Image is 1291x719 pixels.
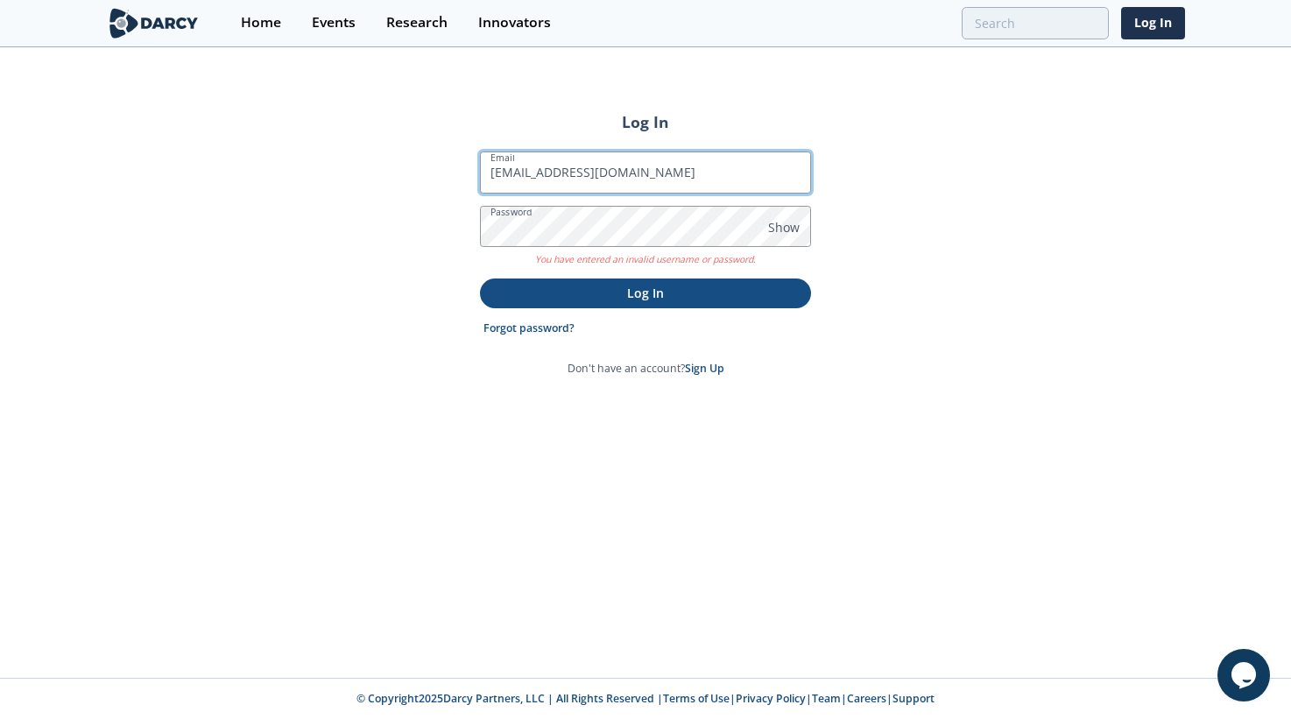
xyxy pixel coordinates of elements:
[480,110,811,133] h2: Log In
[241,16,281,30] div: Home
[768,218,800,236] span: Show
[480,278,811,307] button: Log In
[1121,7,1185,39] a: Log In
[663,691,730,706] a: Terms of Use
[480,247,811,267] p: You have entered an invalid username or password.
[39,691,1252,707] p: © Copyright 2025 Darcy Partners, LLC | All Rights Reserved | | | | |
[478,16,551,30] div: Innovators
[962,7,1109,39] input: Advanced Search
[490,151,515,165] label: Email
[386,16,448,30] div: Research
[812,691,841,706] a: Team
[847,691,886,706] a: Careers
[492,284,799,302] p: Log In
[312,16,356,30] div: Events
[490,205,533,219] label: Password
[483,321,575,336] a: Forgot password?
[1217,649,1273,701] iframe: chat widget
[685,361,724,376] a: Sign Up
[568,361,724,377] p: Don't have an account?
[106,8,201,39] img: logo-wide.svg
[892,691,935,706] a: Support
[736,691,806,706] a: Privacy Policy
